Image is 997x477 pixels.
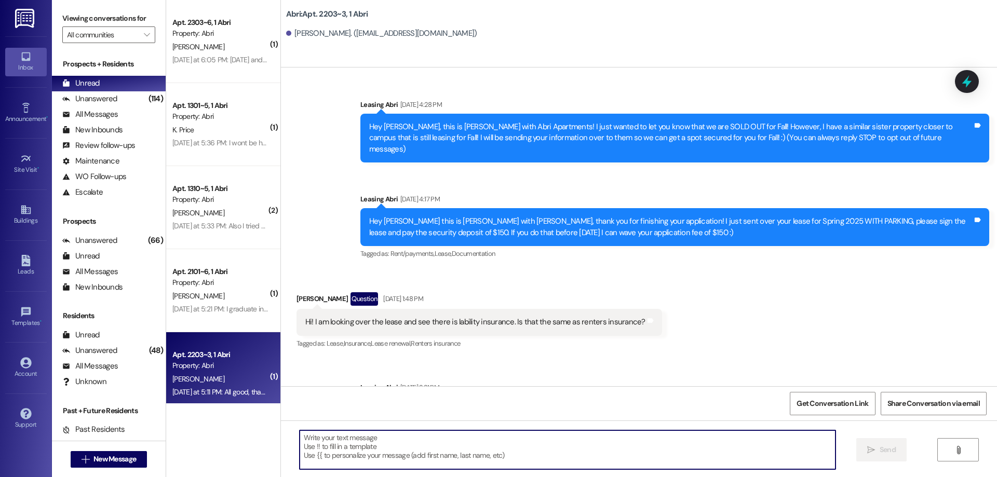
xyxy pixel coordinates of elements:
[172,221,606,230] div: [DATE] at 5:33 PM: Also I tried uploading photos to report old damage but the inspections tab on ...
[62,93,117,104] div: Unanswered
[172,277,268,288] div: Property: Abri
[398,99,442,110] div: [DATE] 4:28 PM
[5,150,47,178] a: Site Visit •
[52,310,166,321] div: Residents
[881,392,987,415] button: Share Conversation via email
[172,360,268,371] div: Property: Abri
[62,361,118,372] div: All Messages
[172,111,268,122] div: Property: Abri
[37,165,39,172] span: •
[5,405,47,433] a: Support
[144,31,150,39] i: 
[172,349,268,360] div: Apt. 2203~3, 1 Abri
[146,91,166,107] div: (114)
[360,246,989,261] div: Tagged as:
[797,398,868,409] span: Get Conversation Link
[887,398,980,409] span: Share Conversation via email
[62,376,106,387] div: Unknown
[5,354,47,382] a: Account
[5,48,47,76] a: Inbox
[172,28,268,39] div: Property: Abri
[867,446,875,454] i: 
[52,59,166,70] div: Prospects + Residents
[82,455,89,464] i: 
[880,444,896,455] span: Send
[172,183,268,194] div: Apt. 1310~5, 1 Abri
[327,339,344,348] span: Lease ,
[172,42,224,51] span: [PERSON_NAME]
[93,454,136,465] span: New Message
[286,9,368,20] b: Abri: Apt. 2203~3, 1 Abri
[305,317,645,328] div: Hi! I am looking over the lease and see there is lability insurance. Is that the same as renters ...
[62,109,118,120] div: All Messages
[297,292,662,309] div: [PERSON_NAME]
[369,216,973,238] div: Hey [PERSON_NAME] this is [PERSON_NAME] with [PERSON_NAME], thank you for finishing your applicat...
[172,374,224,384] span: [PERSON_NAME]
[172,291,224,301] span: [PERSON_NAME]
[46,114,48,121] span: •
[62,78,100,89] div: Unread
[856,438,907,461] button: Send
[5,252,47,280] a: Leads
[5,303,47,331] a: Templates •
[67,26,139,43] input: All communities
[146,343,166,359] div: (48)
[172,304,480,314] div: [DATE] at 5:21 PM: I graduate in December so I'm not interested at this time. Thank you for reach...
[62,251,100,262] div: Unread
[381,293,423,304] div: [DATE] 1:48 PM
[172,138,346,147] div: [DATE] at 5:36 PM: I wont be here in [GEOGRAPHIC_DATA]
[62,171,126,182] div: WO Follow-ups
[52,216,166,227] div: Prospects
[172,125,194,134] span: K. Price
[371,339,411,348] span: Lease renewal ,
[62,140,135,151] div: Review follow-ups
[172,55,339,64] div: [DATE] at 6:05 PM: [DATE] and in [GEOGRAPHIC_DATA]!
[62,345,117,356] div: Unanswered
[62,330,100,340] div: Unread
[71,451,147,468] button: New Message
[145,233,166,249] div: (66)
[452,249,495,258] span: Documentation
[360,99,989,114] div: Leasing Abri
[360,194,989,208] div: Leasing Abri
[344,339,371,348] span: Insurance ,
[790,392,875,415] button: Get Conversation Link
[351,292,378,305] div: Question
[297,336,662,351] div: Tagged as:
[369,121,973,155] div: Hey [PERSON_NAME], this is [PERSON_NAME] with Abri Apartments! I just wanted to let you know that...
[286,28,477,39] div: [PERSON_NAME]. ([EMAIL_ADDRESS][DOMAIN_NAME])
[40,318,42,325] span: •
[390,249,435,258] span: Rent/payments ,
[435,249,452,258] span: Lease ,
[15,9,36,28] img: ResiDesk Logo
[360,382,989,397] div: Leasing Abri
[411,339,460,348] span: Renters insurance
[62,156,119,167] div: Maintenance
[62,125,123,135] div: New Inbounds
[5,201,47,229] a: Buildings
[172,208,224,217] span: [PERSON_NAME]
[62,10,155,26] label: Viewing conversations for
[62,282,123,293] div: New Inbounds
[398,194,440,205] div: [DATE] 4:17 PM
[52,405,166,416] div: Past + Future Residents
[62,235,117,246] div: Unanswered
[398,382,439,393] div: [DATE] 2:21 PM
[172,266,268,277] div: Apt. 2101~6, 1 Abri
[172,17,268,28] div: Apt. 2303~6, 1 Abri
[62,187,103,198] div: Escalate
[172,100,268,111] div: Apt. 1301~5, 1 Abri
[62,424,125,435] div: Past Residents
[172,194,268,205] div: Property: Abri
[62,266,118,277] div: All Messages
[954,446,962,454] i: 
[172,387,282,397] div: [DATE] at 5:11 PM: All good, thank you!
